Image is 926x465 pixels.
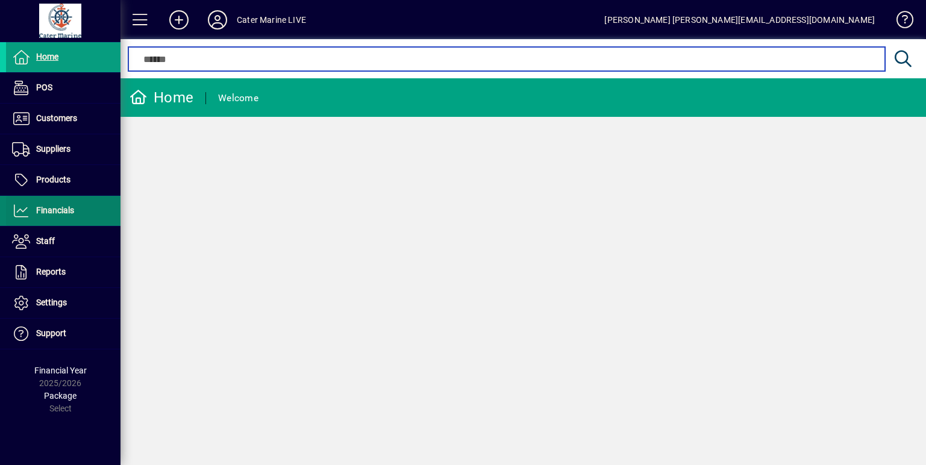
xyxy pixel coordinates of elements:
[6,73,120,103] a: POS
[887,2,911,42] a: Knowledge Base
[6,134,120,164] a: Suppliers
[6,319,120,349] a: Support
[44,391,77,401] span: Package
[36,113,77,123] span: Customers
[6,165,120,195] a: Products
[6,104,120,134] a: Customers
[6,226,120,257] a: Staff
[36,175,70,184] span: Products
[237,10,306,30] div: Cater Marine LIVE
[6,288,120,318] a: Settings
[160,9,198,31] button: Add
[36,328,66,338] span: Support
[6,196,120,226] a: Financials
[604,10,875,30] div: [PERSON_NAME] [PERSON_NAME][EMAIL_ADDRESS][DOMAIN_NAME]
[198,9,237,31] button: Profile
[36,83,52,92] span: POS
[36,205,74,215] span: Financials
[36,236,55,246] span: Staff
[6,257,120,287] a: Reports
[36,298,67,307] span: Settings
[218,89,258,108] div: Welcome
[130,88,193,107] div: Home
[36,144,70,154] span: Suppliers
[36,267,66,276] span: Reports
[36,52,58,61] span: Home
[34,366,87,375] span: Financial Year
